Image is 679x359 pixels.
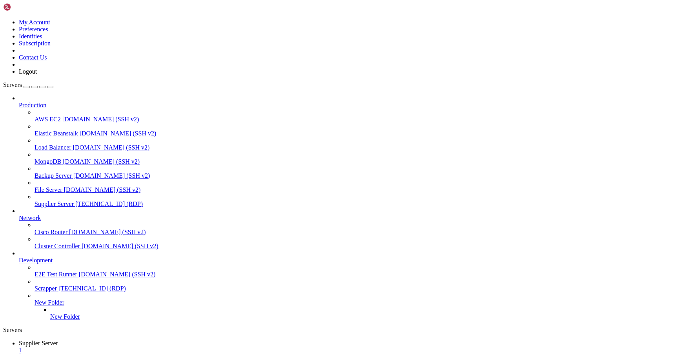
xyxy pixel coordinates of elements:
[50,313,80,320] span: New Folder
[19,257,676,264] a: Development
[19,33,42,40] a: Identities
[64,186,141,193] span: [DOMAIN_NAME] (SSH v2)
[19,102,46,108] span: Production
[35,229,67,235] span: Cisco Router
[19,340,58,346] span: Supplier Server
[35,116,676,123] a: AWS EC2 [DOMAIN_NAME] (SSH v2)
[82,243,158,249] span: [DOMAIN_NAME] (SSH v2)
[35,243,676,250] a: Cluster Controller [DOMAIN_NAME] (SSH v2)
[19,68,37,75] a: Logout
[35,144,71,151] span: Load Balancer
[35,123,676,137] li: Elastic Beanstalk [DOMAIN_NAME] (SSH v2)
[3,81,22,88] span: Servers
[69,229,146,235] span: [DOMAIN_NAME] (SSH v2)
[35,299,676,306] a: New Folder
[35,271,77,278] span: E2E Test Runner
[3,81,53,88] a: Servers
[19,54,47,61] a: Contact Us
[35,179,676,193] li: File Server [DOMAIN_NAME] (SSH v2)
[19,102,676,109] a: Production
[19,250,676,320] li: Development
[80,130,157,137] span: [DOMAIN_NAME] (SSH v2)
[35,158,61,165] span: MongoDB
[35,158,676,165] a: MongoDB [DOMAIN_NAME] (SSH v2)
[35,200,74,207] span: Supplier Server
[3,327,676,334] div: Servers
[35,144,676,151] a: Load Balancer [DOMAIN_NAME] (SSH v2)
[35,200,676,207] a: Supplier Server [TECHNICAL_ID] (RDP)
[35,116,61,123] span: AWS EC2
[75,200,143,207] span: [TECHNICAL_ID] (RDP)
[50,306,676,320] li: New Folder
[19,40,51,47] a: Subscription
[35,285,57,292] span: Scrapper
[35,222,676,236] li: Cisco Router [DOMAIN_NAME] (SSH v2)
[73,144,150,151] span: [DOMAIN_NAME] (SSH v2)
[35,172,676,179] a: Backup Server [DOMAIN_NAME] (SSH v2)
[19,26,48,32] a: Preferences
[19,347,676,354] a: 
[3,3,48,11] img: Shellngn
[35,186,62,193] span: File Server
[19,340,676,354] a: Supplier Server
[19,95,676,207] li: Production
[19,19,50,25] a: My Account
[50,313,676,320] a: New Folder
[35,172,72,179] span: Backup Server
[79,271,156,278] span: [DOMAIN_NAME] (SSH v2)
[35,299,64,306] span: New Folder
[35,285,676,292] a: Scrapper [TECHNICAL_ID] (RDP)
[35,186,676,193] a: File Server [DOMAIN_NAME] (SSH v2)
[19,215,676,222] a: Network
[19,207,676,250] li: Network
[35,193,676,207] li: Supplier Server [TECHNICAL_ID] (RDP)
[35,264,676,278] li: E2E Test Runner [DOMAIN_NAME] (SSH v2)
[35,109,676,123] li: AWS EC2 [DOMAIN_NAME] (SSH v2)
[63,158,140,165] span: [DOMAIN_NAME] (SSH v2)
[35,278,676,292] li: Scrapper [TECHNICAL_ID] (RDP)
[73,172,150,179] span: [DOMAIN_NAME] (SSH v2)
[35,165,676,179] li: Backup Server [DOMAIN_NAME] (SSH v2)
[58,285,126,292] span: [TECHNICAL_ID] (RDP)
[19,257,53,263] span: Development
[35,243,80,249] span: Cluster Controller
[35,292,676,320] li: New Folder
[35,130,676,137] a: Elastic Beanstalk [DOMAIN_NAME] (SSH v2)
[35,271,676,278] a: E2E Test Runner [DOMAIN_NAME] (SSH v2)
[19,215,41,221] span: Network
[35,151,676,165] li: MongoDB [DOMAIN_NAME] (SSH v2)
[62,116,139,123] span: [DOMAIN_NAME] (SSH v2)
[35,236,676,250] li: Cluster Controller [DOMAIN_NAME] (SSH v2)
[35,229,676,236] a: Cisco Router [DOMAIN_NAME] (SSH v2)
[35,130,78,137] span: Elastic Beanstalk
[35,137,676,151] li: Load Balancer [DOMAIN_NAME] (SSH v2)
